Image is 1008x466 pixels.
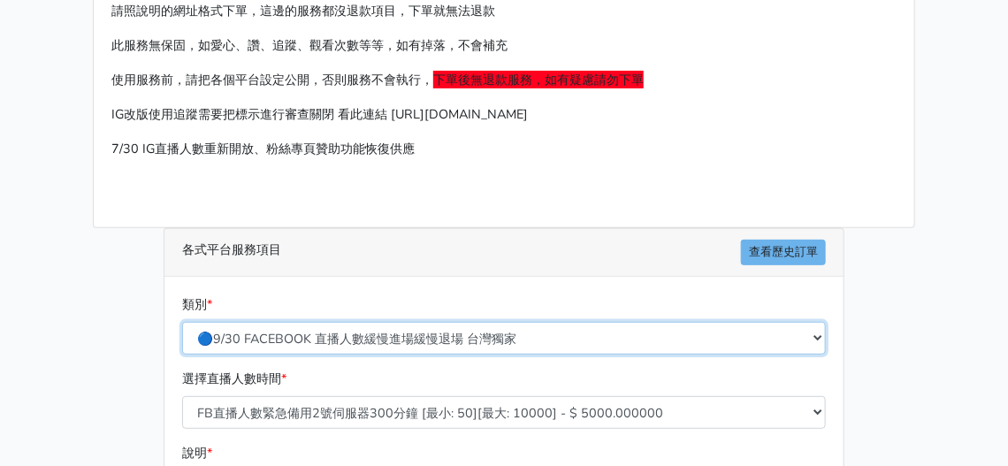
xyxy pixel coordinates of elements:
span: 下單後無退款服務，如有疑慮請勿下單 [433,71,644,88]
div: 各式平台服務項目 [164,229,844,277]
p: 此服務無保固，如愛心、讚、追蹤、觀看次數等等，如有掉落，不會補充 [111,35,897,56]
label: 選擇直播人數時間 [182,369,286,389]
label: 說明 [182,443,212,463]
p: 使用服務前，請把各個平台設定公開，否則服務不會執行， [111,70,897,90]
p: 7/30 IG直播人數重新開放、粉絲專頁贊助功能恢復供應 [111,139,897,159]
label: 類別 [182,294,212,315]
a: 查看歷史訂單 [741,240,826,265]
p: IG改版使用追蹤需要把標示進行審查關閉 看此連結 [URL][DOMAIN_NAME] [111,104,897,125]
p: 請照說明的網址格式下單，這邊的服務都沒退款項目，下單就無法退款 [111,1,897,21]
